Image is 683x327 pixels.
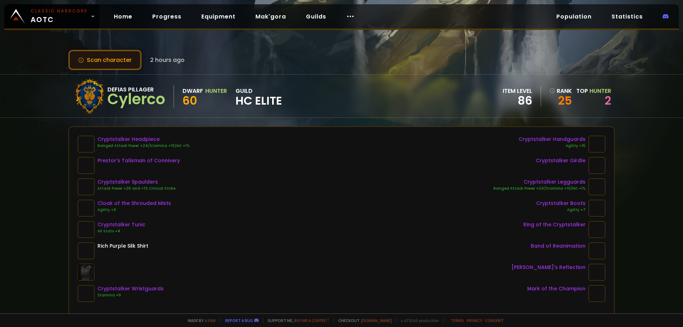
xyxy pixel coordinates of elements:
a: [DOMAIN_NAME] [361,318,392,323]
div: Dwarf [182,86,203,95]
div: Rich Purple Silk Shirt [97,242,148,250]
img: item-19377 [78,157,95,174]
a: Classic HardcoreAOTC [4,4,100,28]
div: Attack Power +26 and +1% Critical Strike [97,186,175,191]
a: Guilds [300,9,332,24]
div: Hunter [205,86,227,95]
img: item-22441 [588,136,605,153]
a: Progress [147,9,187,24]
div: Ring of the Cryptstalker [523,221,586,228]
div: Cryptstalker Boots [536,200,586,207]
img: item-22443 [78,285,95,302]
img: item-22437 [588,178,605,195]
img: item-22439 [78,178,95,195]
span: AOTC [31,8,88,25]
a: Buy me a coffee [294,318,329,323]
div: 86 [503,95,532,106]
div: Agility +15 [519,143,586,149]
div: Prestor's Talisman of Connivery [97,157,180,164]
small: Classic Hardcore [31,8,88,14]
a: Statistics [606,9,648,24]
span: HC Elite [235,95,282,106]
img: item-23067 [588,221,605,238]
img: item-17102 [78,200,95,217]
a: Home [108,9,138,24]
div: Top [576,86,611,95]
a: Privacy [467,318,482,323]
span: Support me, [263,318,329,323]
div: rank [550,86,572,95]
a: Terms [451,318,464,323]
span: v. d752d5 - production [396,318,439,323]
div: All Stats +4 [97,228,145,234]
a: Consent [485,318,504,323]
span: 2 hours ago [150,56,185,64]
div: Cylerco [107,94,165,105]
img: item-22438 [78,136,95,153]
button: Scan character [68,50,142,70]
div: Cryptstalker Girdle [536,157,586,164]
img: item-23042 [588,264,605,281]
a: a fan [205,318,216,323]
div: Stamina +9 [97,292,164,298]
div: Cryptstalker Legguards [493,178,586,186]
div: Cryptstalker Handguards [519,136,586,143]
a: Report a bug [225,318,253,323]
span: Hunter [589,87,611,95]
div: Ranged Attack Power +24/Stamina +10/Hit +1% [493,186,586,191]
div: item level [503,86,532,95]
div: Cryptstalker Headpiece [97,136,190,143]
img: item-22440 [588,200,605,217]
div: Defias Pillager [107,85,165,94]
a: Mak'gora [250,9,292,24]
div: Cryptstalker Spaulders [97,178,175,186]
img: item-22961 [588,242,605,259]
a: 25 [550,95,572,106]
div: Band of Reanimation [531,242,586,250]
div: Mark of the Champion [527,285,586,292]
span: Checkout [334,318,392,323]
div: [PERSON_NAME]'s Reflection [512,264,586,271]
span: 60 [182,93,197,109]
div: Cloak of the Shrouded Mists [97,200,171,207]
div: Ranged Attack Power +24/Stamina +10/Hit +1% [97,143,190,149]
div: Cryptstalker Wristguards [97,285,164,292]
img: item-23206 [588,285,605,302]
img: item-22442 [588,157,605,174]
div: Cryptstalker Tunic [97,221,145,228]
div: Agility +7 [536,207,586,213]
div: Agility +3 [97,207,171,213]
img: item-4335 [78,242,95,259]
div: guild [235,86,282,106]
img: item-22436 [78,221,95,238]
a: Equipment [196,9,241,24]
a: Population [551,9,597,24]
span: Made by [184,318,216,323]
a: 2 [605,93,611,109]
